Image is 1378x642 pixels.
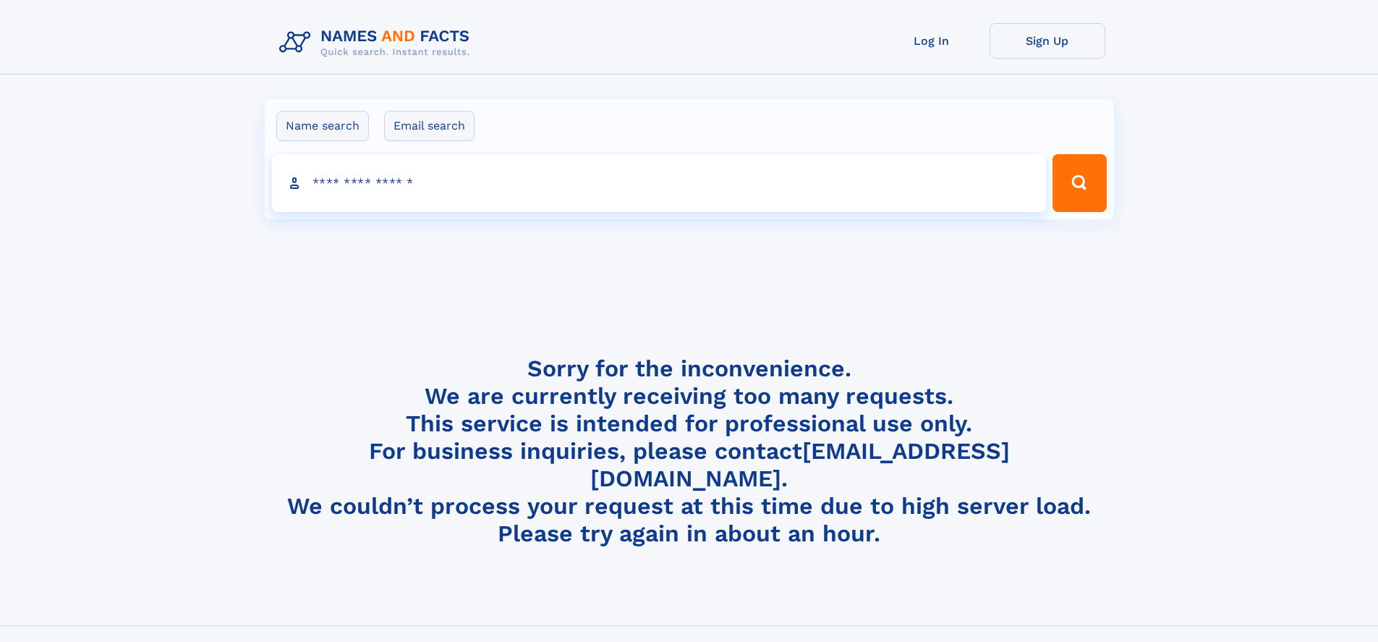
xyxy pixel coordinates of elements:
[273,355,1105,548] h4: Sorry for the inconvenience. We are currently receiving too many requests. This service is intend...
[874,23,990,59] a: Log In
[990,23,1105,59] a: Sign Up
[1052,154,1106,212] button: Search Button
[272,154,1047,212] input: search input
[384,111,475,141] label: Email search
[273,23,482,62] img: Logo Names and Facts
[276,111,369,141] label: Name search
[590,437,1010,492] a: [EMAIL_ADDRESS][DOMAIN_NAME]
